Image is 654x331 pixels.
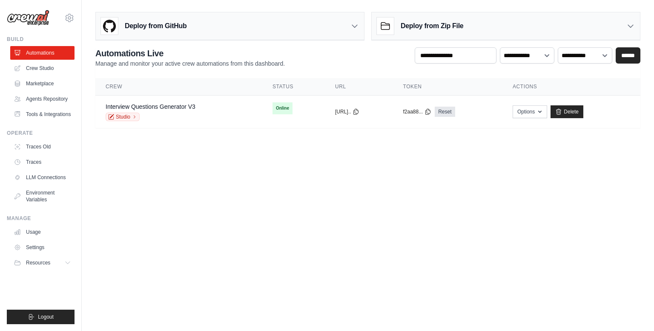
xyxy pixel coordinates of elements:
a: Reset [435,107,455,117]
a: Tools & Integrations [10,107,75,121]
a: Delete [551,105,583,118]
span: Logout [38,314,54,320]
p: Manage and monitor your active crew automations from this dashboard. [95,59,285,68]
button: Logout [7,310,75,324]
a: Studio [106,113,140,121]
a: Agents Repository [10,92,75,106]
span: Online [272,102,293,114]
div: Operate [7,130,75,136]
div: Manage [7,215,75,222]
button: f2aa88... [403,108,431,115]
th: Token [393,78,502,96]
h3: Deploy from Zip File [401,21,463,31]
a: Crew Studio [10,61,75,75]
h3: Deploy from GitHub [125,21,186,31]
span: Resources [26,259,50,266]
a: Environment Variables [10,186,75,206]
a: Traces [10,155,75,169]
th: URL [325,78,393,96]
div: Build [7,36,75,43]
a: Settings [10,241,75,254]
img: Logo [7,10,49,26]
button: Resources [10,256,75,270]
a: Automations [10,46,75,60]
a: Marketplace [10,77,75,90]
a: Traces Old [10,140,75,154]
a: Interview Questions Generator V3 [106,103,195,110]
a: Usage [10,225,75,239]
th: Actions [502,78,640,96]
th: Status [262,78,325,96]
img: GitHub Logo [101,17,118,35]
a: LLM Connections [10,171,75,184]
button: Options [513,105,547,118]
th: Crew [95,78,262,96]
h2: Automations Live [95,47,285,59]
